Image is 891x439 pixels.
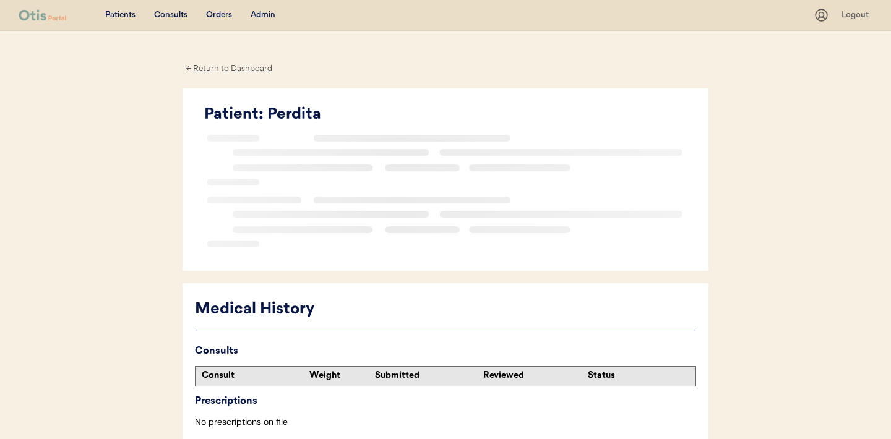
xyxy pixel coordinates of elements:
div: Weight [309,370,372,382]
div: Logout [841,9,872,22]
div: Reviewed [483,370,585,382]
div: ← Return to Dashboard [183,62,275,76]
div: No prescriptions on file [195,416,696,428]
div: Status [588,370,689,382]
div: Consult [202,370,303,382]
div: Consults [195,343,696,360]
div: Patient: Perdita [204,103,696,127]
div: Submitted [375,370,476,382]
div: Orders [206,9,232,22]
div: Consults [154,9,187,22]
div: Admin [251,9,275,22]
div: Patients [105,9,136,22]
div: Medical History [195,298,696,322]
div: Prescriptions [195,393,696,410]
